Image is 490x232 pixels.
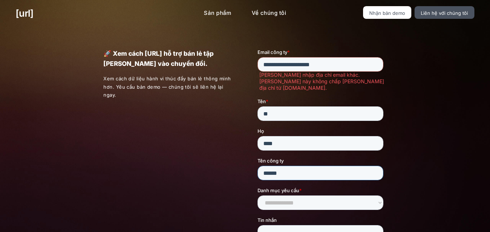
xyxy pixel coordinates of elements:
a: Liên hệ với chúng tôi [415,6,474,19]
a: Sản phẩm [198,6,237,20]
font: Nhận bản demo [369,10,405,16]
a: Nhận bản demo [363,6,412,19]
font: Sản phẩm [204,9,231,16]
a: Về chúng tôi [246,6,292,20]
font: [URL] [16,8,33,19]
font: 🚀 Xem cách [URL] hỗ trợ bán lẻ tập [PERSON_NAME] vào chuyển đổi. [103,50,214,67]
font: Xem cách dữ liệu hành vi thúc đẩy bán lẻ thông minh hơn. Yêu cầu bản demo — chúng tôi sẽ liên hệ ... [103,76,231,98]
a: [URL] [16,6,33,20]
font: Liên hệ với chúng tôi [421,10,468,16]
font: Về chúng tôi [252,9,286,16]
